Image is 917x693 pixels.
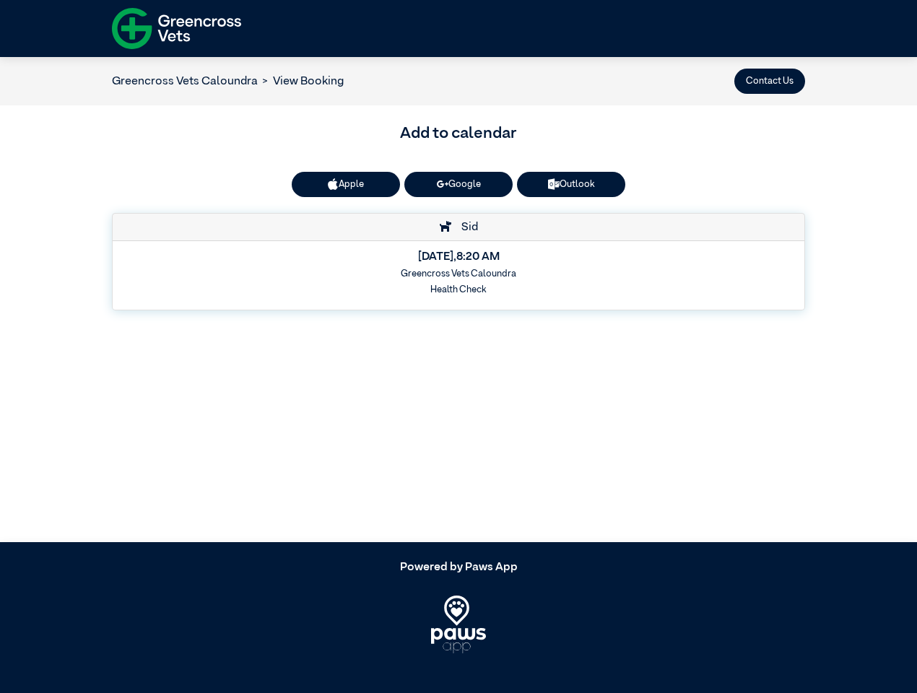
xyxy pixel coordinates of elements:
h5: Powered by Paws App [112,561,805,575]
li: View Booking [258,73,344,90]
img: f-logo [112,4,241,53]
nav: breadcrumb [112,73,344,90]
button: Contact Us [734,69,805,94]
a: Outlook [517,172,625,197]
h5: [DATE] , 8:20 AM [122,250,795,264]
h3: Add to calendar [112,122,805,147]
h6: Health Check [122,284,795,295]
a: Greencross Vets Caloundra [112,76,258,87]
button: Apple [292,172,400,197]
span: Sid [454,222,478,233]
h6: Greencross Vets Caloundra [122,269,795,279]
img: PawsApp [431,596,487,653]
a: Google [404,172,513,197]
